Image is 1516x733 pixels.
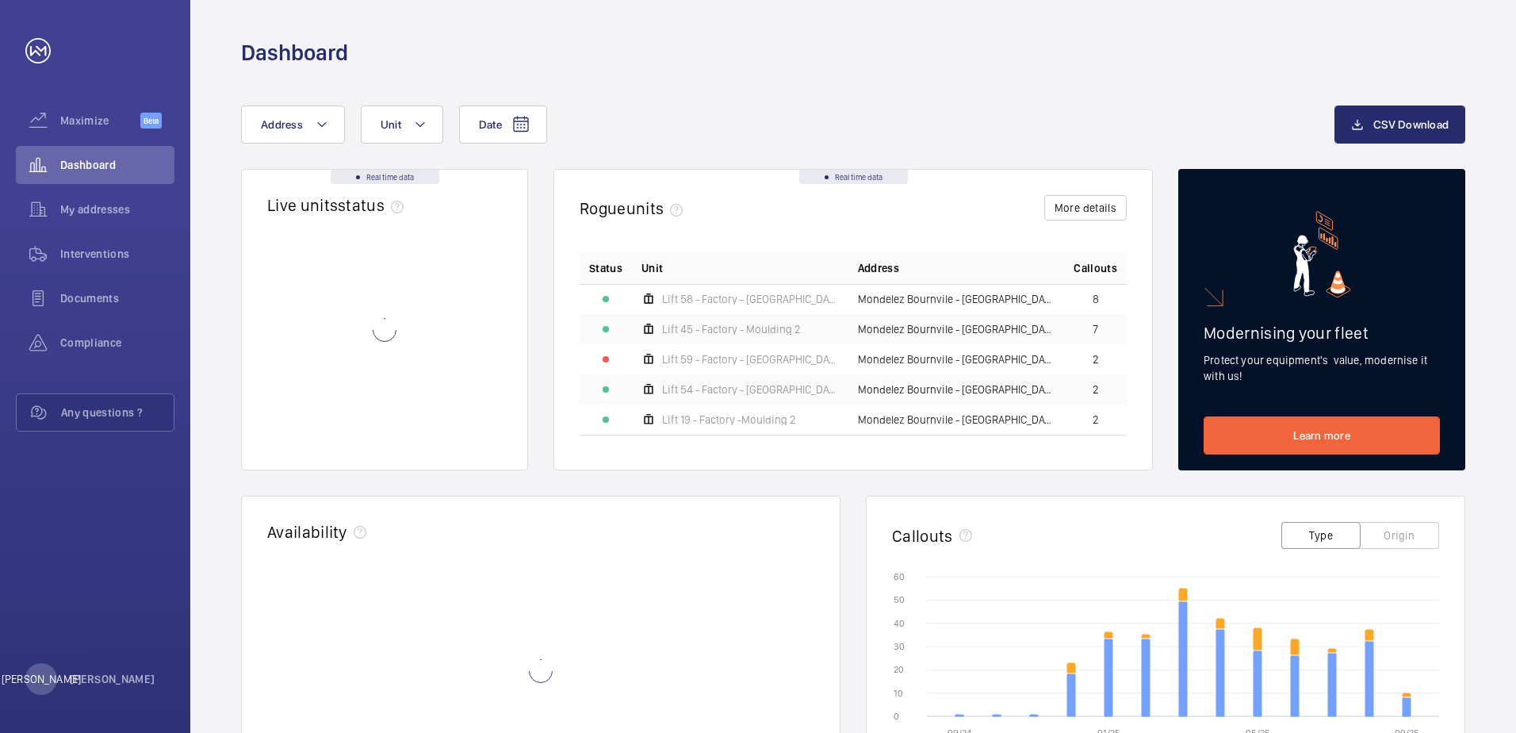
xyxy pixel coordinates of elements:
[267,195,410,215] h2: Live units
[894,688,903,699] text: 10
[60,290,174,306] span: Documents
[641,260,663,276] span: Unit
[892,526,953,546] h2: Callouts
[479,118,502,131] span: Date
[60,335,174,351] span: Compliance
[662,414,796,425] span: Lift 19 - Factory -Moulding 2
[662,354,839,365] span: Lift 59 - Factory - [GEOGRAPHIC_DATA]
[331,170,439,184] div: Real time data
[858,384,1055,395] span: Mondelez Bournvile - [GEOGRAPHIC_DATA], [GEOGRAPHIC_DATA]
[799,170,908,184] div: Real time data
[61,405,174,420] span: Any questions ?
[60,157,174,173] span: Dashboard
[459,106,547,144] button: Date
[2,671,81,687] p: [PERSON_NAME]
[1360,522,1439,549] button: Origin
[261,118,303,131] span: Address
[70,671,155,687] p: [PERSON_NAME]
[1373,118,1449,131] span: CSV Download
[60,201,174,217] span: My addresses
[858,294,1055,305] span: Mondelez Bournvile - [GEOGRAPHIC_DATA], [GEOGRAPHIC_DATA]
[1281,522,1361,549] button: Type
[858,324,1055,335] span: Mondelez Bournvile - [GEOGRAPHIC_DATA], [GEOGRAPHIC_DATA]
[338,195,410,215] span: status
[1093,414,1099,425] span: 2
[894,594,905,605] text: 50
[140,113,162,129] span: Beta
[267,522,347,542] h2: Availability
[894,664,904,675] text: 20
[858,260,899,276] span: Address
[1044,195,1127,221] button: More details
[894,618,905,629] text: 40
[1093,354,1099,365] span: 2
[858,414,1055,425] span: Mondelez Bournvile - [GEOGRAPHIC_DATA], [GEOGRAPHIC_DATA]
[1093,384,1099,395] span: 2
[894,711,899,722] text: 0
[1204,323,1440,343] h2: Modernising your fleet
[241,38,348,67] h1: Dashboard
[894,641,905,652] text: 30
[626,198,690,218] span: units
[1074,260,1117,276] span: Callouts
[361,106,443,144] button: Unit
[1204,416,1440,455] a: Learn more
[1093,324,1098,335] span: 7
[662,384,839,395] span: Lift 54 - Factory - [GEOGRAPHIC_DATA]
[589,260,622,276] p: Status
[662,324,801,335] span: Lift 45 - Factory - Moulding 2
[381,118,401,131] span: Unit
[60,246,174,262] span: Interventions
[1204,352,1440,384] p: Protect your equipment's value, modernise it with us!
[662,294,839,305] span: Lift 58 - Factory - [GEOGRAPHIC_DATA]
[1093,294,1099,305] span: 8
[1334,106,1465,144] button: CSV Download
[858,354,1055,365] span: Mondelez Bournvile - [GEOGRAPHIC_DATA], [GEOGRAPHIC_DATA]
[580,198,689,218] h2: Rogue
[894,571,905,582] text: 60
[1293,211,1351,297] img: marketing-card.svg
[241,106,345,144] button: Address
[60,113,140,129] span: Maximize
